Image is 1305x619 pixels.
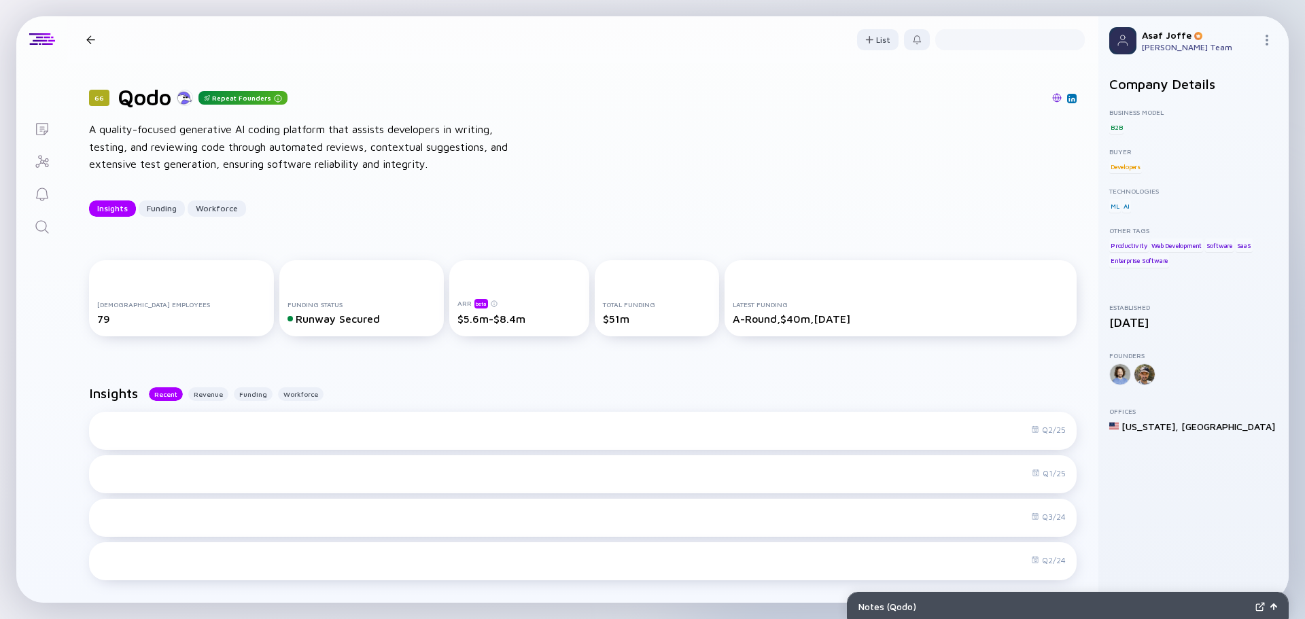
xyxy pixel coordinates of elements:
[733,313,1068,325] div: A-Round, $40m, [DATE]
[1150,238,1203,252] div: Web Development
[1052,93,1062,103] img: Qodo Website
[1142,29,1256,41] div: Asaf Joffe
[457,298,581,308] div: ARR
[1032,468,1066,478] div: Q1/25
[118,84,171,110] h1: Qodo
[603,300,711,308] div: Total Funding
[1255,602,1265,612] img: Expand Notes
[1109,303,1278,311] div: Established
[1121,421,1179,432] div: [US_STATE] ,
[89,200,136,217] button: Insights
[278,387,324,401] button: Workforce
[89,121,524,173] div: A quality-focused generative AI coding platform that assists developers in writing, testing, and ...
[1109,120,1124,134] div: B2B
[858,601,1250,612] div: Notes ( Qodo )
[89,198,136,219] div: Insights
[16,144,67,177] a: Investor Map
[857,29,899,50] button: List
[97,300,266,308] div: [DEMOGRAPHIC_DATA] Employees
[188,200,246,217] button: Workforce
[16,177,67,209] a: Reminders
[149,387,183,401] button: Recent
[234,387,273,401] button: Funding
[89,385,138,401] h2: Insights
[1109,407,1278,415] div: Offices
[1109,421,1119,431] img: United States Flag
[1109,147,1278,156] div: Buyer
[603,313,711,325] div: $51m
[1261,35,1272,46] img: Menu
[1270,603,1277,610] img: Open Notes
[1109,199,1121,213] div: ML
[1031,555,1066,565] div: Q2/24
[89,90,109,106] div: 66
[16,209,67,242] a: Search
[1109,254,1169,268] div: Enterprise Software
[288,313,436,325] div: Runway Secured
[1109,76,1278,92] h2: Company Details
[1236,238,1253,252] div: SaaS
[1031,512,1066,522] div: Q3/24
[1109,351,1278,359] div: Founders
[188,198,246,219] div: Workforce
[1122,199,1131,213] div: AI
[16,111,67,144] a: Lists
[188,387,228,401] button: Revenue
[139,200,185,217] button: Funding
[474,299,488,308] div: beta
[288,300,436,308] div: Funding Status
[1109,187,1278,195] div: Technologies
[1109,315,1278,330] div: [DATE]
[1068,95,1075,102] img: Qodo Linkedin Page
[1109,27,1136,54] img: Profile Picture
[1205,238,1234,252] div: Software
[1109,160,1142,173] div: Developers
[733,300,1068,308] div: Latest Funding
[1109,108,1278,116] div: Business Model
[1031,425,1066,435] div: Q2/25
[1142,42,1256,52] div: [PERSON_NAME] Team
[1109,226,1278,234] div: Other Tags
[139,198,185,219] div: Funding
[1109,238,1149,252] div: Productivity
[198,91,288,105] div: Repeat Founders
[97,313,266,325] div: 79
[1181,421,1275,432] div: [GEOGRAPHIC_DATA]
[457,313,581,325] div: $5.6m-$8.4m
